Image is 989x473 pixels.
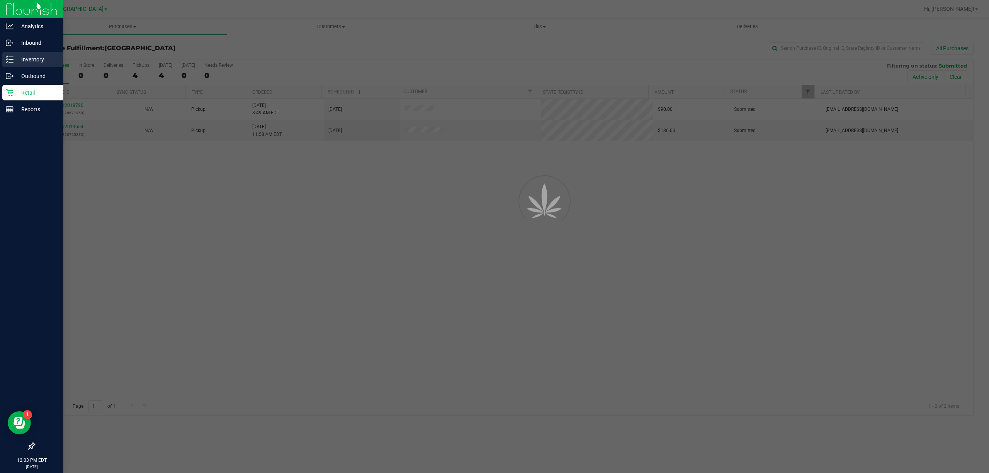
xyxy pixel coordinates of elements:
inline-svg: Inbound [6,39,14,47]
iframe: Resource center unread badge [23,410,32,419]
p: Reports [14,105,60,114]
inline-svg: Inventory [6,56,14,63]
p: Analytics [14,22,60,31]
p: Outbound [14,71,60,81]
p: Inventory [14,55,60,64]
inline-svg: Retail [6,89,14,97]
inline-svg: Analytics [6,22,14,30]
p: Retail [14,88,60,97]
p: 12:03 PM EDT [3,457,60,464]
p: [DATE] [3,464,60,470]
iframe: Resource center [8,411,31,434]
inline-svg: Outbound [6,72,14,80]
inline-svg: Reports [6,105,14,113]
p: Inbound [14,38,60,47]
